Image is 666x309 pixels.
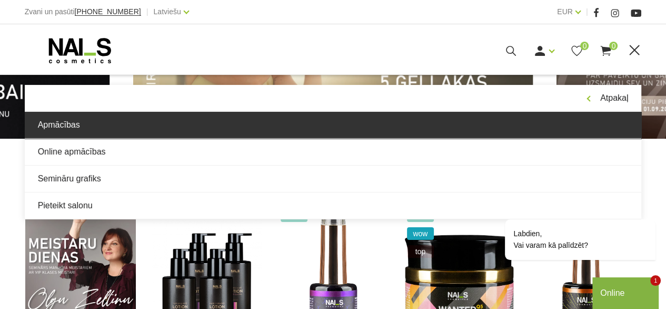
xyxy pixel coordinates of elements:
span: wow [407,227,434,240]
span: | [586,5,588,18]
a: Online apmācības [25,139,642,165]
a: Atpakaļ [25,85,642,111]
a: Semināru grafiks [25,166,642,192]
a: EUR [557,5,573,18]
span: 0 [580,42,589,50]
iframe: chat widget [471,124,661,272]
iframe: chat widget [592,275,661,309]
span: [PHONE_NUMBER] [75,7,141,16]
a: 0 [570,44,583,57]
a: Pieteikt salonu [25,192,642,219]
a: Latviešu [154,5,181,18]
a: Apmācības [25,112,642,138]
a: 0 [599,44,612,57]
span: 0 [609,42,618,50]
span: | [146,5,148,18]
div: Zvani un pasūti [25,5,141,18]
span: top [407,245,434,258]
a: [PHONE_NUMBER] [75,8,141,16]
